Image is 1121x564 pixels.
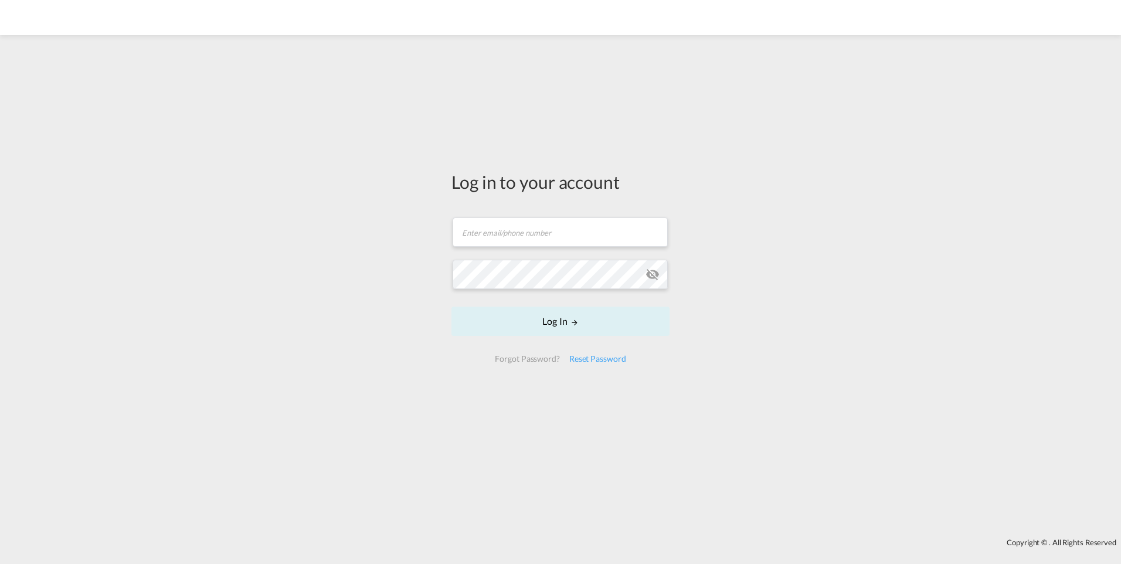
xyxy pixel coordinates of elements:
[451,307,670,336] button: LOGIN
[490,348,564,369] div: Forgot Password?
[565,348,631,369] div: Reset Password
[646,267,660,281] md-icon: icon-eye-off
[451,169,670,194] div: Log in to your account
[453,218,668,247] input: Enter email/phone number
